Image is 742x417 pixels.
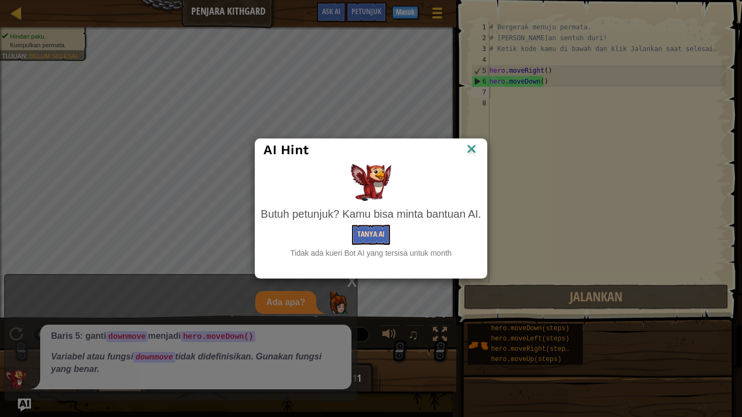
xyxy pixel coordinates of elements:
img: AI Hint Animal [351,164,392,201]
div: Tidak ada kueri Bot AI yang tersisa untuk month [261,248,481,258]
button: Tanya AI [352,225,390,245]
div: Butuh petunjuk? Kamu bisa minta bantuan AI. [261,206,481,222]
span: AI Hint [263,142,309,157]
img: IconClose.svg [464,142,479,158]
